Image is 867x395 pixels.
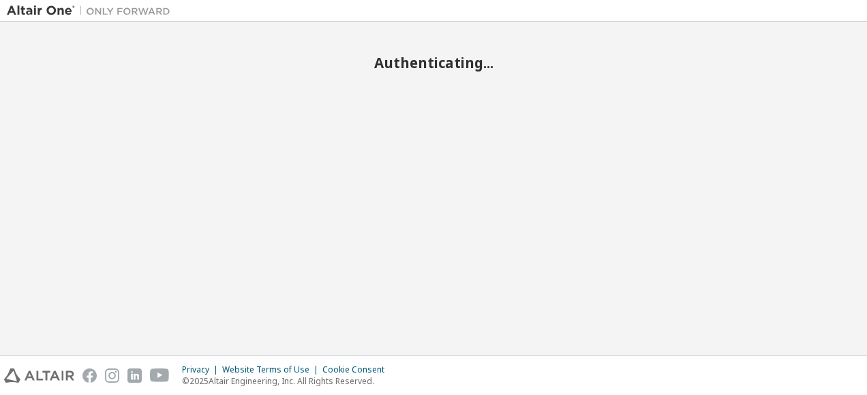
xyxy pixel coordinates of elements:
[105,368,119,383] img: instagram.svg
[7,54,860,72] h2: Authenticating...
[150,368,170,383] img: youtube.svg
[322,364,393,375] div: Cookie Consent
[222,364,322,375] div: Website Terms of Use
[7,4,177,18] img: Altair One
[82,368,97,383] img: facebook.svg
[182,364,222,375] div: Privacy
[182,375,393,387] p: © 2025 Altair Engineering, Inc. All Rights Reserved.
[4,368,74,383] img: altair_logo.svg
[127,368,142,383] img: linkedin.svg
